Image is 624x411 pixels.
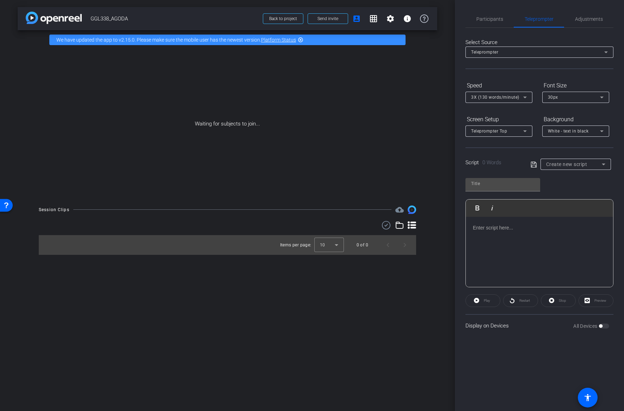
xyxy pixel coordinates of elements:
[395,205,404,214] mat-icon: cloud_upload
[308,13,348,24] button: Send invite
[408,205,416,214] img: Session clips
[352,14,361,23] mat-icon: account_box
[280,241,311,249] div: Items per page:
[357,241,368,249] div: 0 of 0
[26,12,82,24] img: app-logo
[49,35,406,45] div: We have updated the app to v2.15.0. Please make sure the mobile user has the newest version.
[91,12,259,26] span: GGL338_AGODA
[317,16,338,22] span: Send invite
[261,37,296,43] a: Platform Status
[482,159,501,166] span: 0 Words
[548,129,589,134] span: White - text in black
[396,237,413,253] button: Next page
[471,50,498,55] span: Teleprompter
[465,80,532,92] div: Speed
[39,206,69,213] div: Session Clips
[575,17,603,22] span: Adjustments
[548,95,558,100] span: 30px
[476,17,503,22] span: Participants
[471,179,535,188] input: Title
[471,95,519,100] span: 3X (130 words/minute)
[471,129,507,134] span: Teleprompter Top
[298,37,303,43] mat-icon: highlight_off
[542,80,609,92] div: Font Size
[465,114,532,125] div: Screen Setup
[18,49,437,198] div: Waiting for subjects to join...
[263,13,303,24] button: Back to project
[403,14,412,23] mat-icon: info
[465,314,613,337] div: Display on Devices
[386,14,395,23] mat-icon: settings
[525,17,554,22] span: Teleprompter
[583,393,592,402] mat-icon: accessibility
[465,159,521,167] div: Script
[369,14,378,23] mat-icon: grid_on
[546,161,587,167] span: Create new script
[269,16,297,21] span: Back to project
[486,201,499,215] button: Italic (⌘I)
[471,201,484,215] button: Bold (⌘B)
[573,323,599,330] label: All Devices
[379,237,396,253] button: Previous page
[542,114,609,125] div: Background
[465,38,613,47] div: Select Source
[395,205,404,214] span: Destinations for your clips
